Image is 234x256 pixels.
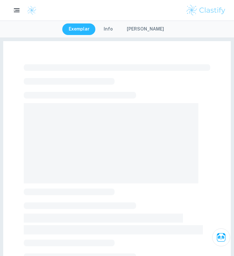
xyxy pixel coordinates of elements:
button: [PERSON_NAME] [120,23,170,35]
button: Info [97,23,119,35]
button: Exemplar [62,23,96,35]
a: Clastify logo [23,5,37,15]
img: Clastify logo [186,4,226,17]
img: Clastify logo [27,5,37,15]
button: Ask Clai [212,228,230,246]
